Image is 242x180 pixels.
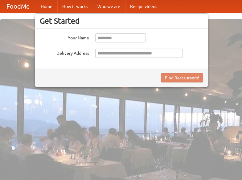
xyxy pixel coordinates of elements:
[161,73,203,82] button: Find Restaurants!
[92,0,125,13] a: Who we are
[40,16,203,26] h3: Get Started
[57,0,92,13] a: How it works
[0,0,36,13] a: FoodMe
[40,33,89,41] label: Your Name
[36,0,57,13] a: Home
[125,0,162,13] a: Recipe videos
[40,49,89,56] label: Delivery Address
